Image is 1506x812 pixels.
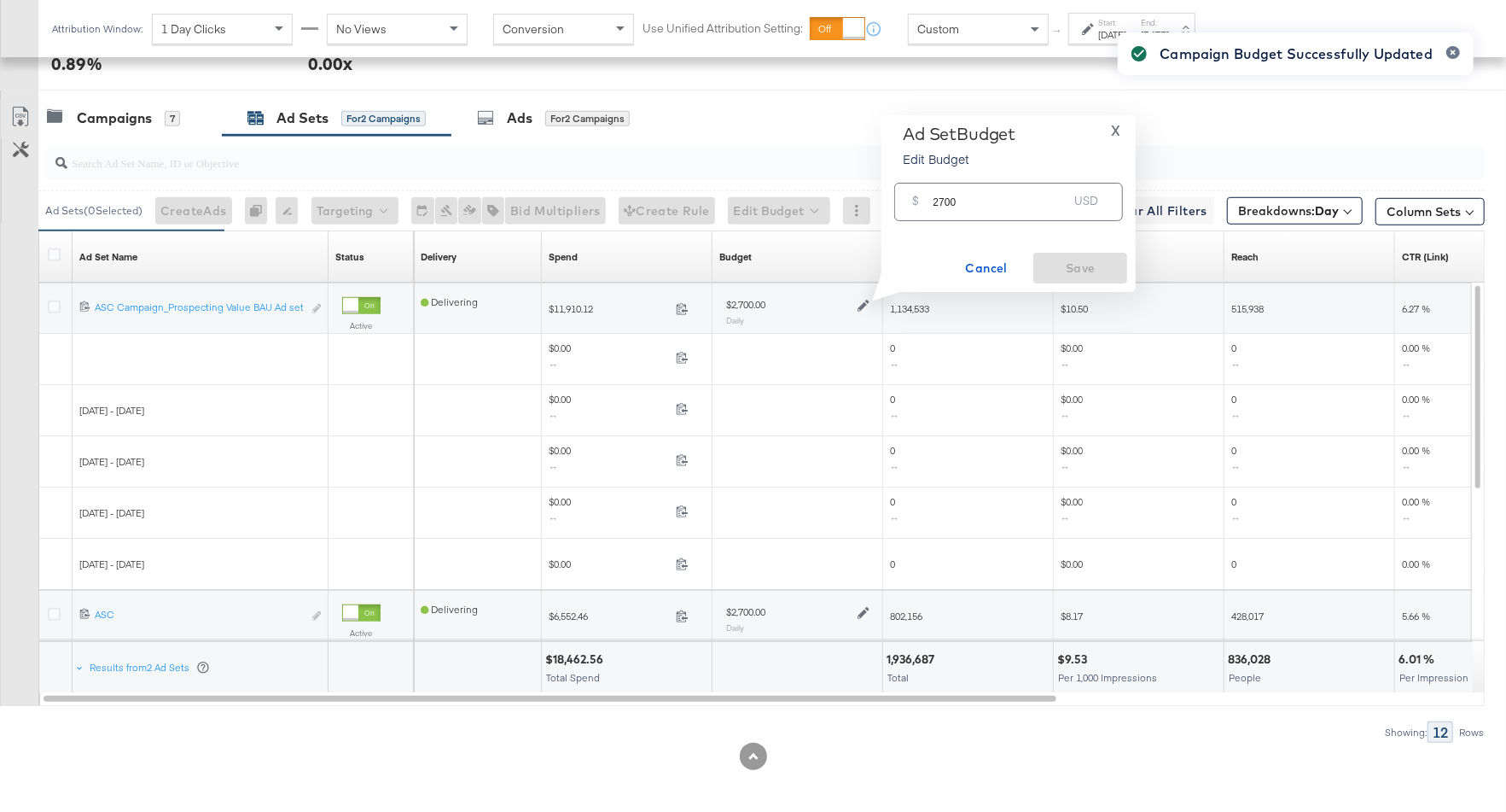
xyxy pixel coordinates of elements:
span: 0 [890,495,904,530]
div: 1,936,687 [887,651,939,668]
span: Conversion [503,21,564,37]
div: Campaigns [77,108,152,128]
span: ↔ [1061,409,1075,422]
span: ↔ [549,358,576,371]
span: ↔ [1061,511,1075,524]
label: Active [342,628,381,639]
div: Campaign Budget Successfully Updated [1160,44,1433,64]
span: [DATE] - [DATE] [79,506,144,519]
a: Shows the current state of your Ad Set. [335,250,364,264]
span: ↔ [890,358,904,371]
div: Budget [719,250,752,264]
div: Spend [549,250,578,264]
div: Ad Set Name [79,250,137,264]
div: Delivery [421,250,456,264]
div: ASC Campaign_Prospecting Value BAU Ad set [95,301,302,314]
div: $9.53 [1057,651,1092,668]
input: Search Ad Set Name, ID or Objective [67,139,1354,172]
span: ↔ [890,409,904,422]
button: Cancel [939,253,1033,283]
div: for 2 Campaigns [341,111,426,126]
span: 0 [890,342,904,377]
div: [DATE] [1098,28,1126,42]
input: Enter your budget [933,177,1067,213]
span: No Views [336,21,387,37]
span: Total [887,671,909,684]
span: ↔ [1061,460,1075,473]
div: Attribution Window: [51,23,143,35]
div: Ad Set Budget [903,124,1015,144]
div: Ad Sets ( 0 Selected) [45,203,142,219]
span: $11,910.12 [549,302,669,315]
span: 802,156 [890,610,922,622]
span: 0 [890,558,895,570]
a: ASC Campaign_Prospecting Value BAU Ad set [95,301,302,318]
div: 0 [245,197,276,225]
div: $ [905,190,926,220]
span: $0.00 [1061,558,1083,570]
div: 7 [165,111,180,126]
p: Edit Budget [903,150,1015,167]
span: $0.00 [549,558,669,570]
div: Results from 2 Ad Sets [90,661,210,675]
span: $0.00 [549,342,669,377]
span: ↔ [549,409,576,422]
span: ↑ [1050,29,1067,35]
div: Results from2 Ad Sets [76,642,213,693]
span: ↔ [890,460,904,473]
span: Delivering [421,603,478,616]
span: Cancel [946,258,1026,279]
label: Start: [1098,17,1126,28]
sub: Daily [726,622,744,633]
div: $2,700.00 [726,605,765,619]
div: USD [1067,190,1105,220]
a: Your Ad Set name. [79,250,137,264]
span: ↔ [1061,358,1075,371]
span: 1 Day Clicks [161,21,226,37]
span: [DATE] - [DATE] [79,558,144,570]
div: 0.00x [308,51,352,76]
span: Custom [917,21,959,37]
div: for 2 Campaigns [545,111,630,126]
span: $10.50 [1061,302,1088,315]
div: $2,700.00 [726,298,765,312]
span: $0.00 [549,393,669,428]
div: Status [335,250,364,264]
span: $0.00 [549,495,669,530]
span: $0.00 [1061,495,1083,530]
span: $8.17 [1061,610,1083,622]
span: 0 [890,393,904,428]
span: ↔ [549,511,576,524]
span: Total Spend [546,671,600,684]
div: 0.89% [51,51,102,76]
span: $0.00 [1061,393,1083,428]
div: $18,462.56 [545,651,608,668]
div: Ad Sets [276,108,329,128]
span: Delivering [421,295,478,308]
span: 0 [890,444,904,479]
sub: Daily [726,315,744,325]
span: 1,134,533 [890,302,929,315]
label: Active [342,320,381,331]
span: [DATE] - [DATE] [79,455,144,468]
span: Per 1,000 Impressions [1058,671,1157,684]
span: [DATE] - [DATE] [79,404,144,417]
span: $6,552.46 [549,610,669,622]
div: Ads [507,108,532,128]
span: $0.00 [1061,342,1083,377]
span: $0.00 [549,444,669,479]
a: Reflects the ability of your Ad Set to achieve delivery based on ad states, schedule and budget. [421,250,456,264]
a: The total amount spent to date. [549,250,578,264]
div: ASC [95,608,302,622]
span: $0.00 [1061,444,1083,479]
label: Use Unified Attribution Setting: [643,20,803,37]
a: ASC [95,608,302,626]
span: ↔ [890,511,904,524]
a: Shows the current budget of Ad Set. [719,250,752,264]
span: ↔ [549,460,576,473]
